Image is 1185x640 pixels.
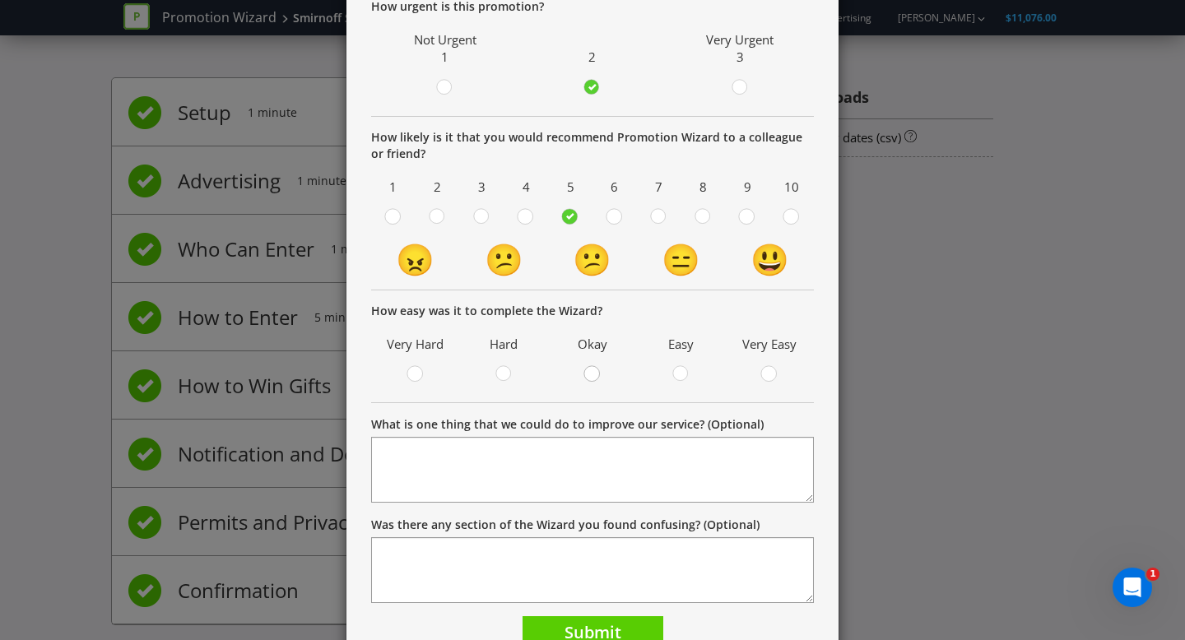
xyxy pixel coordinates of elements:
span: Very Hard [379,332,452,357]
span: 2 [420,174,456,200]
span: 8 [685,174,722,200]
span: 1 [441,49,448,65]
span: Very Easy [733,332,806,357]
span: 9 [729,174,765,200]
span: 3 [464,174,500,200]
span: 1 [1146,568,1159,581]
span: 5 [552,174,588,200]
span: 4 [508,174,544,200]
span: Okay [556,332,629,357]
span: 7 [641,174,677,200]
span: 2 [588,49,596,65]
td: 😠 [371,237,460,281]
td: 😑 [637,237,726,281]
span: Easy [645,332,718,357]
label: What is one thing that we could do to improve our service? (Optional) [371,416,764,433]
td: 😕 [548,237,637,281]
span: Not Urgent [414,31,476,48]
span: Hard [468,332,541,357]
label: Was there any section of the Wizard you found confusing? (Optional) [371,517,760,533]
span: 10 [774,174,810,200]
span: 3 [737,49,744,65]
td: 😕 [460,237,549,281]
iframe: Intercom live chat [1113,568,1152,607]
p: How likely is it that you would recommend Promotion Wizard to a colleague or friend? [371,129,814,162]
p: How easy was it to complete the Wizard? [371,303,814,319]
td: 😃 [725,237,814,281]
span: 1 [375,174,411,200]
span: Very Urgent [706,31,774,48]
span: 6 [597,174,633,200]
